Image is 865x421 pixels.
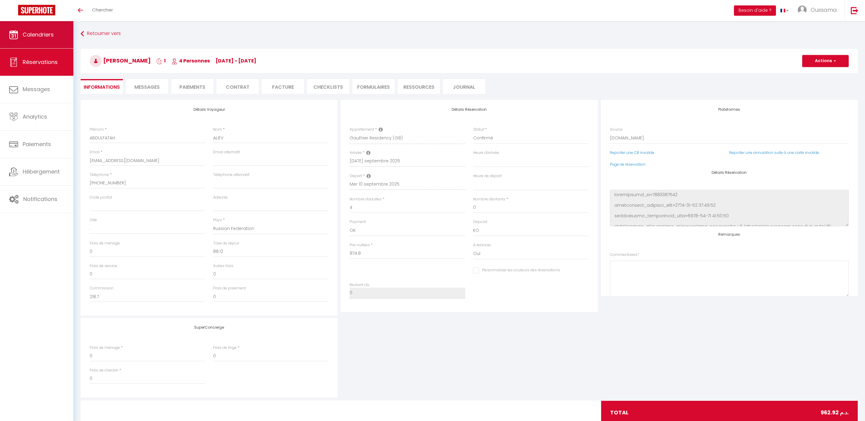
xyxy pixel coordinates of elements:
[350,173,362,179] label: Départ
[610,127,623,132] label: Source
[23,113,47,120] span: Analytics
[610,232,849,237] h4: Remarques
[473,196,505,202] label: Nombre d'enfants
[350,282,369,288] label: Restant dû
[610,150,654,155] a: Reporter une CB invalide
[802,55,849,67] button: Actions
[216,57,256,64] span: [DATE] - [DATE]
[213,285,246,291] label: Frais de paiement
[5,2,23,21] button: Ouvrir le widget de chat LiveChat
[262,79,304,94] li: Facture
[134,84,160,91] span: Messages
[213,217,222,223] label: Pays
[350,196,382,202] label: Nombre d'adultes
[90,57,151,64] span: [PERSON_NAME]
[473,127,484,132] label: Statut
[811,6,837,14] span: Oussama
[156,57,166,64] span: 1
[352,79,395,94] li: FORMULAIRES
[216,79,259,94] li: Contrat
[90,149,100,155] label: Email
[473,173,502,179] label: Heure de départ
[90,325,328,330] h4: SuperConcierge
[90,368,118,373] label: Frais de checkin
[213,127,222,132] label: Nom
[610,171,849,175] h4: Détails Réservation
[90,263,117,269] label: Frais de service
[729,150,819,155] a: Reporter une annulation suite à une carte invalide
[90,107,328,112] h4: Détails Voyageur
[473,219,487,225] label: Deposit
[213,263,233,269] label: Autres frais
[213,172,249,178] label: Téléphone alternatif
[171,57,210,64] span: 4 Personnes
[90,345,120,351] label: Frais de ménage
[23,85,50,93] span: Messages
[92,7,113,13] span: Chercher
[443,79,485,94] li: Journal
[23,58,58,66] span: Réservations
[90,127,104,132] label: Prénom
[350,242,370,248] label: Prix nuitées
[307,79,349,94] li: CHECKLISTS
[350,127,374,132] label: Appartement
[473,242,491,248] label: A relancer
[90,172,109,178] label: Téléphone
[398,79,440,94] li: Ressources
[851,7,858,14] img: logout
[473,150,499,156] label: Heure d'arrivée
[23,31,54,38] span: Calendriers
[90,195,112,200] label: Code postal
[23,168,60,175] span: Hébergement
[23,195,57,203] span: Notifications
[90,217,97,223] label: Ville
[23,140,51,148] span: Paiements
[350,219,366,225] label: Payment
[213,345,237,351] label: Frais de linge
[798,5,807,14] img: ...
[821,408,849,417] span: 962.92 د.م.
[213,195,228,200] label: Adresse
[81,28,858,39] a: Retourner vers
[610,252,639,258] label: Commentaires
[350,107,588,112] h4: Détails Réservation
[734,5,776,16] button: Besoin d'aide ?
[213,149,240,155] label: Email alternatif
[171,79,213,94] li: Paiements
[213,241,239,246] label: Taxe de séjour
[610,162,646,167] a: Page de réservation
[90,241,120,246] label: Frais de ménage
[350,150,362,156] label: Arrivée
[610,107,849,112] h4: Plateformes
[81,79,123,94] li: Informations
[18,5,55,15] img: Super Booking
[90,285,114,291] label: Commission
